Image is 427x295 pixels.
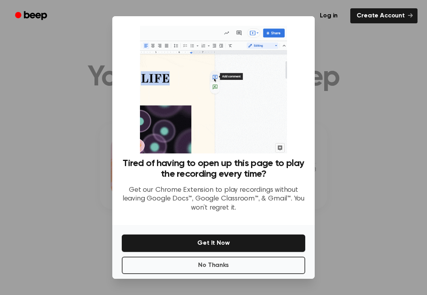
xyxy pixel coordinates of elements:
button: No Thanks [122,257,305,274]
button: Get It Now [122,234,305,252]
a: Log in [312,7,346,25]
img: Beep extension in action [140,26,287,153]
p: Get our Chrome Extension to play recordings without leaving Google Docs™, Google Classroom™, & Gm... [122,186,305,213]
h3: Tired of having to open up this page to play the recording every time? [122,158,305,180]
a: Create Account [350,8,418,23]
a: Beep [9,8,54,24]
